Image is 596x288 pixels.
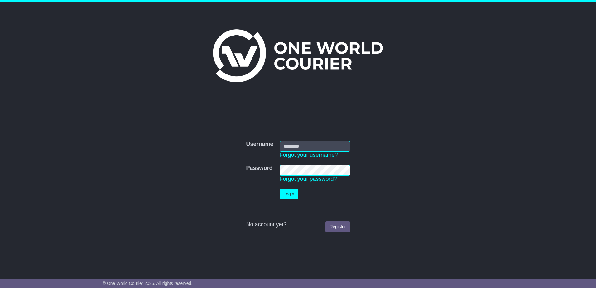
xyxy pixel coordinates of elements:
span: © One World Courier 2025. All rights reserved. [103,281,193,286]
a: Register [325,221,350,232]
div: No account yet? [246,221,350,228]
a: Forgot your username? [280,152,338,158]
img: One World [213,29,383,82]
a: Forgot your password? [280,176,337,182]
label: Username [246,141,273,148]
label: Password [246,165,272,172]
button: Login [280,189,298,199]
